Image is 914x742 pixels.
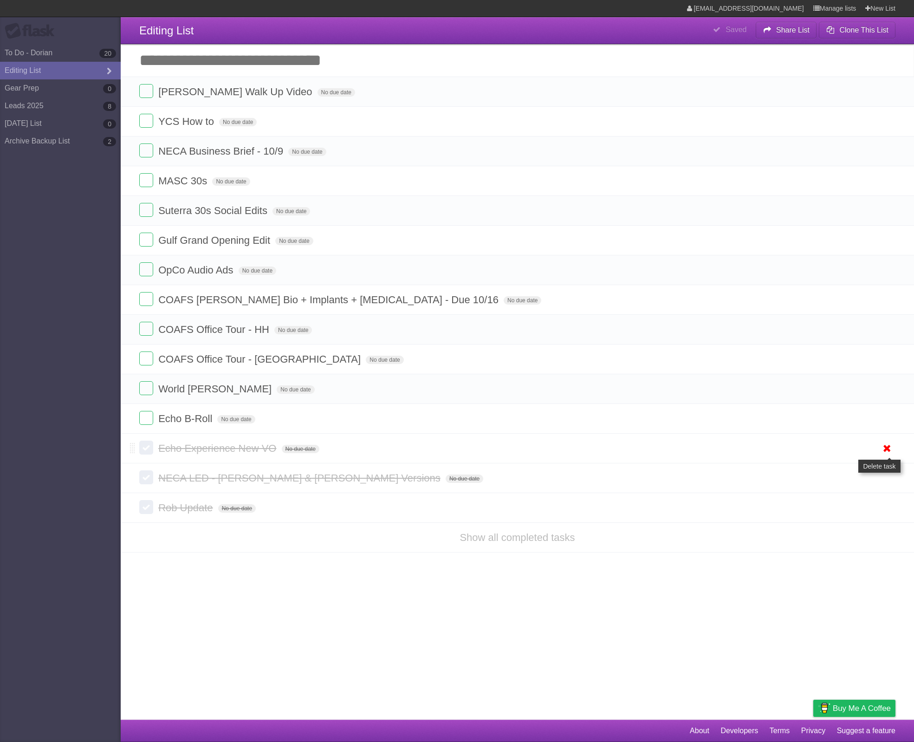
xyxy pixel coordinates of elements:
[277,385,314,394] span: No due date
[460,532,575,543] a: Show all completed tasks
[239,267,276,275] span: No due date
[275,237,313,245] span: No due date
[139,470,153,484] label: Done
[282,445,319,453] span: No due date
[139,84,153,98] label: Done
[139,381,153,395] label: Done
[158,502,215,514] span: Rob Update
[813,700,895,717] a: Buy me a coffee
[99,49,116,58] b: 20
[139,292,153,306] label: Done
[139,262,153,276] label: Done
[139,233,153,247] label: Done
[818,700,830,716] img: Buy me a coffee
[833,700,891,716] span: Buy me a coffee
[770,722,790,740] a: Terms
[158,472,443,484] span: NECA LED - [PERSON_NAME] & [PERSON_NAME] Versions
[801,722,825,740] a: Privacy
[139,500,153,514] label: Done
[158,383,274,395] span: World [PERSON_NAME]
[158,324,272,335] span: COAFS Office Tour - HH
[690,722,709,740] a: About
[776,26,810,34] b: Share List
[720,722,758,740] a: Developers
[158,234,272,246] span: Gulf Grand Opening Edit
[318,88,355,97] span: No due date
[158,116,216,127] span: YCS How to
[5,23,60,39] div: Flask
[158,413,214,424] span: Echo B-Roll
[158,443,279,454] span: Echo Experience New VO
[366,356,403,364] span: No due date
[139,441,153,455] label: Done
[139,24,194,37] span: Editing List
[504,296,541,305] span: No due date
[158,353,363,365] span: COAFS Office Tour - [GEOGRAPHIC_DATA]
[139,143,153,157] label: Done
[274,326,312,334] span: No due date
[139,411,153,425] label: Done
[139,203,153,217] label: Done
[158,145,285,157] span: NECA Business Brief - 10/9
[139,351,153,365] label: Done
[139,173,153,187] label: Done
[756,22,817,39] button: Share List
[158,264,235,276] span: OpCo Audio Ads
[288,148,326,156] span: No due date
[158,205,270,216] span: Suterra 30s Social Edits
[272,207,310,215] span: No due date
[218,504,256,513] span: No due date
[726,26,746,33] b: Saved
[158,86,314,98] span: [PERSON_NAME] Walk Up Video
[219,118,257,126] span: No due date
[839,26,888,34] b: Clone This List
[103,137,116,146] b: 2
[837,722,895,740] a: Suggest a feature
[103,84,116,93] b: 0
[212,177,250,186] span: No due date
[139,114,153,128] label: Done
[158,175,209,187] span: MASC 30s
[446,475,483,483] span: No due date
[217,415,255,423] span: No due date
[103,102,116,111] b: 8
[819,22,895,39] button: Clone This List
[158,294,501,306] span: COAFS [PERSON_NAME] Bio + Implants + [MEDICAL_DATA] - Due 10/16
[103,119,116,129] b: 0
[139,322,153,336] label: Done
